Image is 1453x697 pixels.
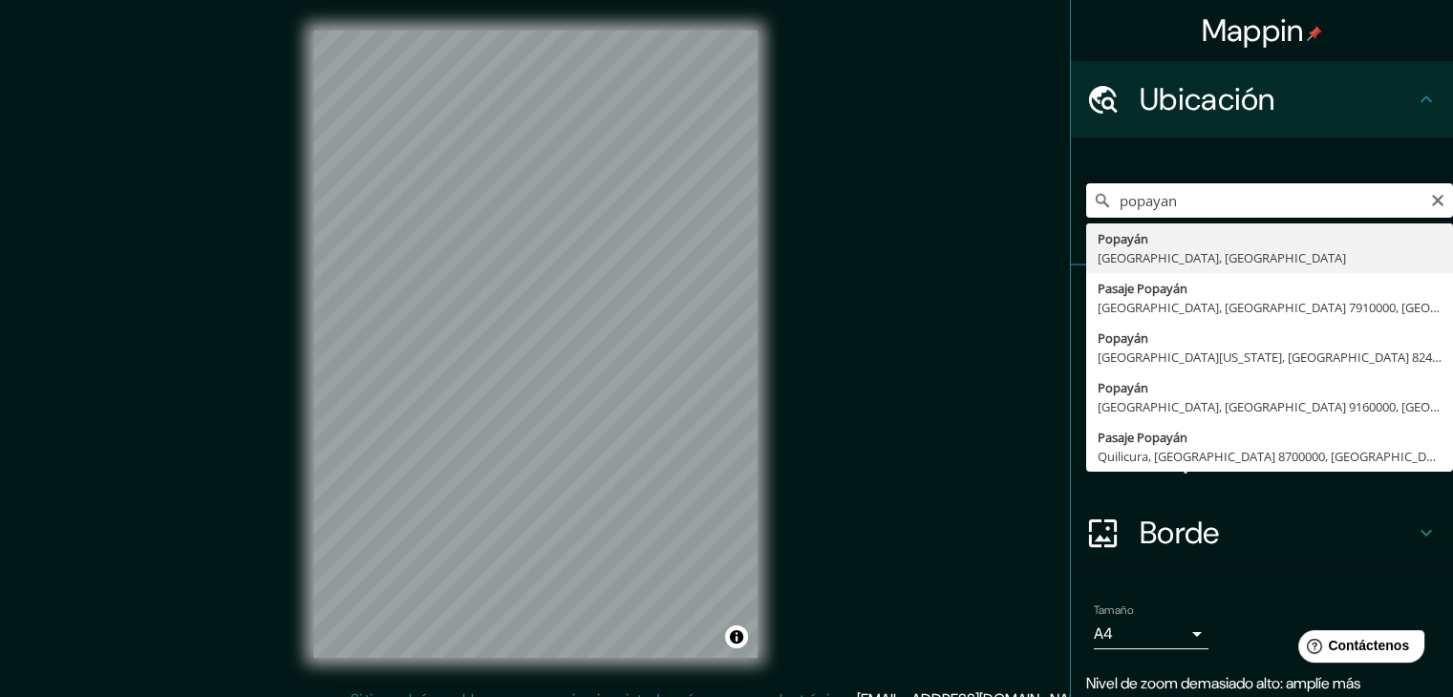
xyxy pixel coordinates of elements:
[1071,265,1453,342] div: Patas
[1071,495,1453,571] div: Borde
[1071,418,1453,495] div: Disposición
[313,31,758,658] canvas: Mapa
[1098,249,1346,266] font: [GEOGRAPHIC_DATA], [GEOGRAPHIC_DATA]
[725,625,748,648] button: Activar o desactivar atribución
[1140,513,1220,553] font: Borde
[1086,673,1360,693] font: Nivel de zoom demasiado alto: amplíe más
[1098,429,1187,446] font: Pasaje Popayán
[1094,619,1208,649] div: A4
[1283,623,1432,676] iframe: Lanzador de widgets de ayuda
[1098,448,1452,465] font: Quilicura, [GEOGRAPHIC_DATA] 8700000, [GEOGRAPHIC_DATA]
[1202,11,1304,51] font: Mappin
[1098,230,1148,247] font: Popayán
[1071,342,1453,418] div: Estilo
[1307,26,1322,41] img: pin-icon.png
[1140,79,1275,119] font: Ubicación
[1094,602,1133,618] font: Tamaño
[1071,61,1453,137] div: Ubicación
[1098,329,1148,347] font: Popayán
[1086,183,1453,218] input: Elige tu ciudad o zona
[1430,190,1445,208] button: Claro
[1094,623,1113,644] font: A4
[1098,379,1148,396] font: Popayán
[1098,280,1187,297] font: Pasaje Popayán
